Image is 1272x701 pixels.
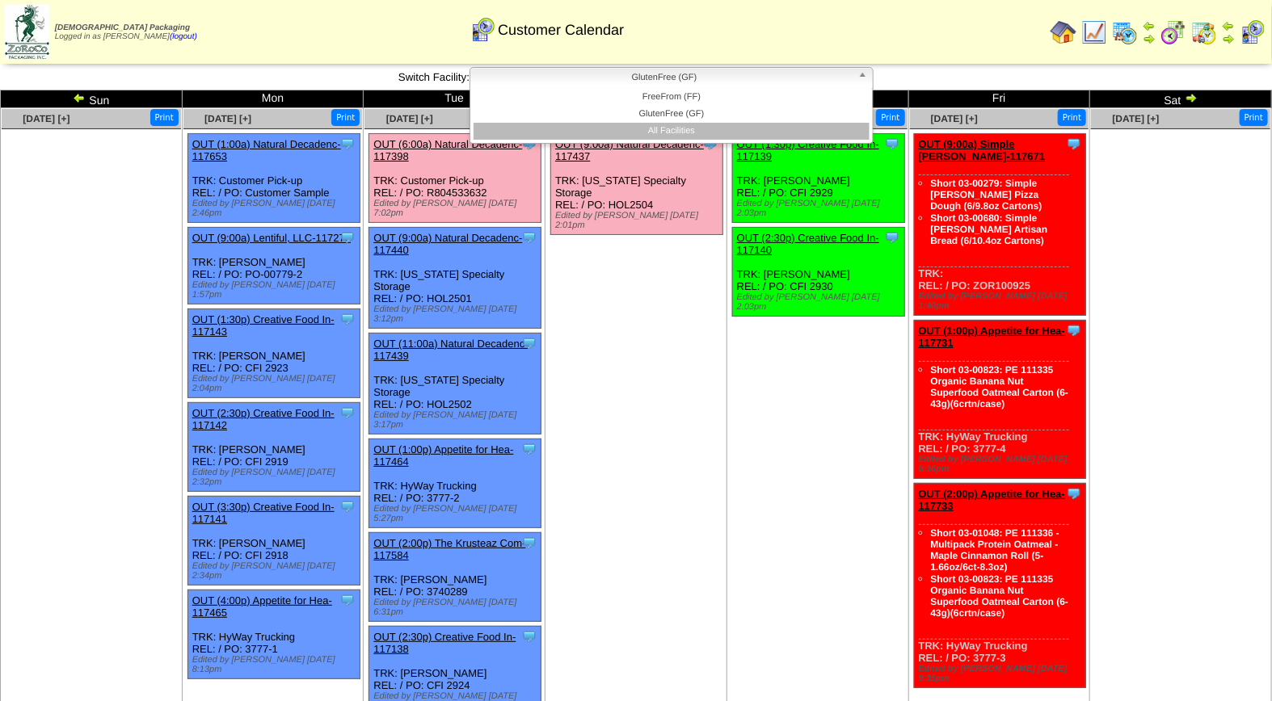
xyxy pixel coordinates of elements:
div: Edited by [PERSON_NAME] [DATE] 3:17pm [373,410,541,430]
a: [DATE] [+] [204,113,251,124]
a: OUT (11:00a) Natural Decadenc-117439 [373,338,528,362]
img: Tooltip [339,405,356,421]
td: Tue [364,90,545,108]
img: Tooltip [521,535,537,551]
img: arrowleft.gif [1222,19,1235,32]
a: OUT (9:00a) Lentiful, LLC-117276 [192,232,351,244]
div: TRK: [PERSON_NAME] REL: / PO: CFI 2919 [187,403,360,492]
div: Edited by [PERSON_NAME] [DATE] 9:35pm [919,664,1086,683]
div: Edited by [PERSON_NAME] [DATE] 7:02pm [373,199,541,218]
img: Tooltip [521,335,537,351]
a: OUT (1:00p) Appetite for Hea-117464 [373,443,513,468]
td: Sun [1,90,183,108]
div: Edited by [PERSON_NAME] [DATE] 8:13pm [192,655,360,674]
img: calendarblend.gif [1160,19,1186,45]
img: home.gif [1051,19,1076,45]
button: Print [150,109,179,126]
a: OUT (2:00p) Appetite for Hea-117733 [919,488,1066,512]
img: calendarinout.gif [1191,19,1217,45]
div: TRK: [PERSON_NAME] REL: / PO: CFI 2923 [187,309,360,398]
div: Edited by [PERSON_NAME] [DATE] 2:32pm [192,468,360,487]
img: Tooltip [1066,322,1082,338]
div: Edited by [PERSON_NAME] [DATE] 9:36pm [919,455,1086,474]
img: zoroco-logo-small.webp [5,5,49,59]
span: GlutenFree (GF) [477,68,852,87]
div: Edited by [PERSON_NAME] [DATE] 3:12pm [373,304,541,324]
img: Tooltip [339,498,356,514]
a: Short 03-00823: PE 111335 Organic Banana Nut Superfood Oatmeal Carton (6-43g)(6crtn/case) [931,364,1069,409]
a: OUT (1:00p) Appetite for Hea-117731 [919,325,1066,349]
div: TRK: HyWay Trucking REL: / PO: 3777-4 [914,321,1086,479]
li: GlutenFree (GF) [474,106,870,123]
span: [DEMOGRAPHIC_DATA] Packaging [55,23,190,32]
span: Customer Calendar [498,22,624,39]
button: Print [1240,109,1268,126]
div: TRK: [US_STATE] Specialty Storage REL: / PO: HOL2502 [369,334,541,434]
td: Fri [908,90,1090,108]
a: OUT (1:00a) Natural Decadenc-117653 [192,138,341,162]
a: Short 03-00823: PE 111335 Organic Banana Nut Superfood Oatmeal Carton (6-43g)(6crtn/case) [931,573,1069,619]
img: Tooltip [339,229,356,246]
div: TRK: HyWay Trucking REL: / PO: 3777-2 [369,439,541,528]
a: [DATE] [+] [1113,113,1160,124]
img: Tooltip [1066,136,1082,152]
a: OUT (6:00a) Natural Decadenc-117398 [373,138,522,162]
span: [DATE] [+] [386,113,433,124]
img: arrowright.gif [1185,91,1198,104]
img: Tooltip [339,592,356,608]
div: TRK: [PERSON_NAME] REL: / PO: 3740289 [369,533,541,622]
button: Print [876,109,904,126]
div: Edited by [PERSON_NAME] [DATE] 2:46pm [192,199,360,218]
button: Print [331,109,360,126]
a: OUT (1:30p) Creative Food In-117139 [737,138,879,162]
button: Print [1058,109,1086,126]
a: OUT (3:30p) Creative Food In-117141 [192,501,335,525]
div: Edited by [PERSON_NAME] [DATE] 1:57pm [192,280,360,300]
a: OUT (4:00p) Appetite for Hea-117465 [192,594,332,619]
a: (logout) [170,32,197,41]
img: arrowleft.gif [73,91,86,104]
div: Edited by [PERSON_NAME] [DATE] 5:27pm [373,504,541,523]
a: [DATE] [+] [931,113,978,124]
img: calendarcustomer.gif [470,17,495,43]
a: OUT (2:30p) Creative Food In-117140 [737,232,879,256]
img: arrowright.gif [1143,32,1156,45]
img: Tooltip [884,229,900,246]
div: Edited by [PERSON_NAME] [DATE] 2:01pm [555,211,722,230]
div: TRK: [PERSON_NAME] REL: / PO: CFI 2918 [187,497,360,586]
a: OUT (1:30p) Creative Food In-117143 [192,313,335,338]
img: Tooltip [339,311,356,327]
div: TRK: Customer Pick-up REL: / PO: Customer Sample [187,134,360,223]
img: Tooltip [521,628,537,644]
div: Edited by [PERSON_NAME] [DATE] 2:03pm [737,292,904,312]
a: [DATE] [+] [23,113,69,124]
a: Short 03-00279: Simple [PERSON_NAME] Pizza Dough (6/9.8oz Cartons) [931,178,1042,212]
img: line_graph.gif [1081,19,1107,45]
a: OUT (2:30p) Creative Food In-117142 [192,407,335,431]
img: calendarprod.gif [1112,19,1138,45]
a: Short 03-01048: PE 111336 - Multipack Protein Oatmeal - Maple Cinnamon Roll (5-1.66oz/6ct-8.3oz) [931,527,1059,573]
img: calendarcustomer.gif [1240,19,1266,45]
div: Edited by [PERSON_NAME] [DATE] 6:31pm [373,598,541,617]
div: TRK: REL: / PO: ZOR100925 [914,134,1086,316]
div: Edited by [PERSON_NAME] [DATE] 2:34pm [192,561,360,581]
span: Logged in as [PERSON_NAME] [55,23,197,41]
div: TRK: [US_STATE] Specialty Storage REL: / PO: HOL2501 [369,228,541,329]
a: OUT (9:00a) Simple [PERSON_NAME]-117671 [919,138,1046,162]
td: Mon [182,90,364,108]
div: TRK: [PERSON_NAME] REL: / PO: CFI 2929 [732,134,904,223]
img: Tooltip [521,441,537,457]
img: Tooltip [884,136,900,152]
img: Tooltip [521,229,537,246]
div: TRK: HyWay Trucking REL: / PO: 3777-3 [914,484,1086,688]
a: OUT (2:00p) The Krusteaz Com-117584 [373,537,525,561]
img: arrowright.gif [1222,32,1235,45]
a: OUT (2:30p) Creative Food In-117138 [373,631,516,655]
li: FreeFrom (FF) [474,89,870,106]
div: TRK: [US_STATE] Specialty Storage REL: / PO: HOL2504 [551,134,723,235]
div: TRK: [PERSON_NAME] REL: / PO: CFI 2930 [732,228,904,317]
